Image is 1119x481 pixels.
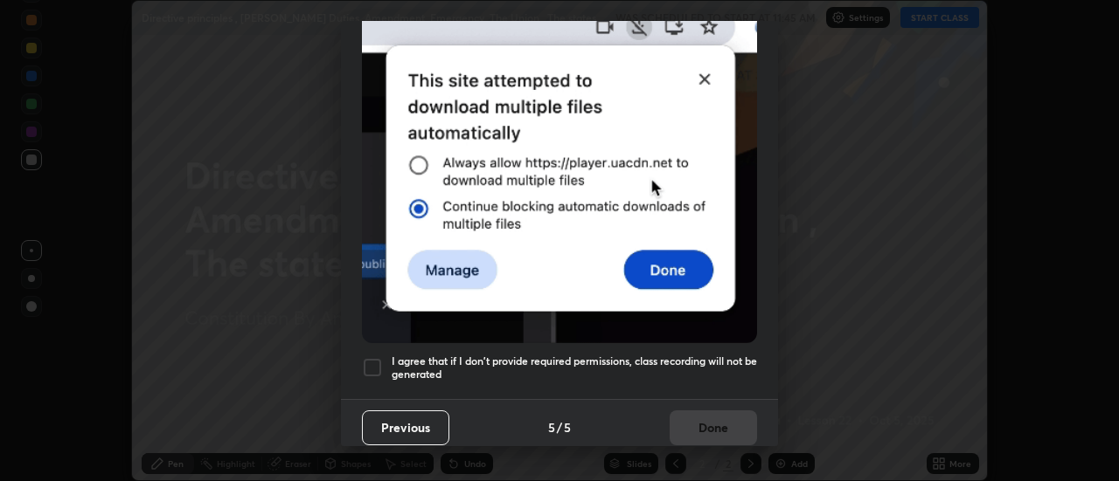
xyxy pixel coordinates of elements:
[564,418,571,436] h4: 5
[548,418,555,436] h4: 5
[392,354,757,381] h5: I agree that if I don't provide required permissions, class recording will not be generated
[362,410,449,445] button: Previous
[557,418,562,436] h4: /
